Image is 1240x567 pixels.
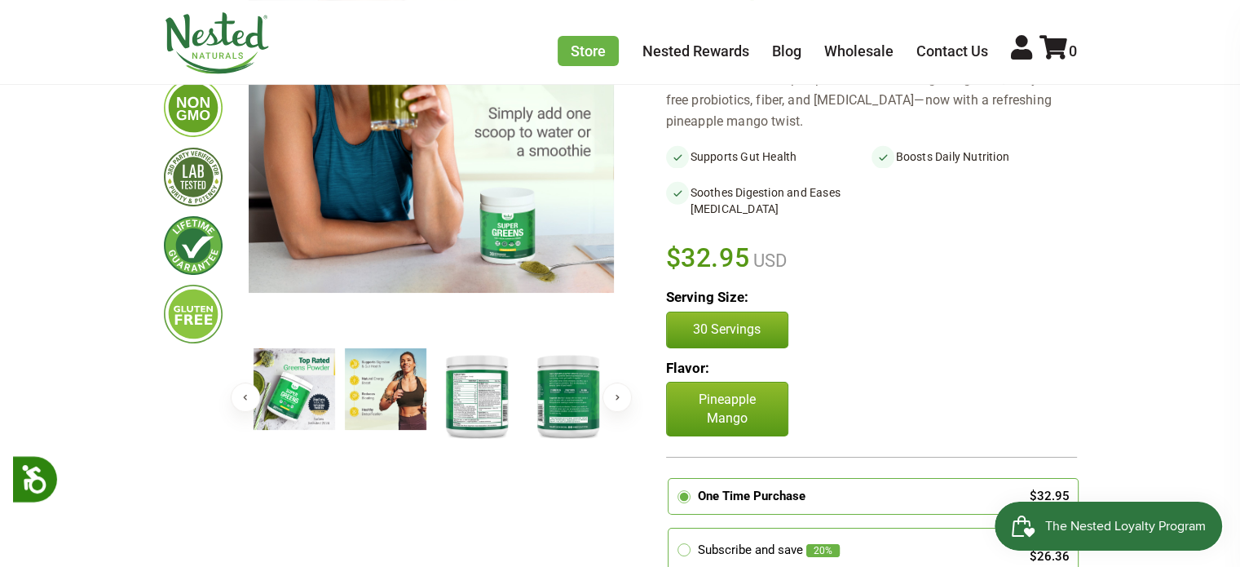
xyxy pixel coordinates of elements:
div: Sip your way to a healthier gut and improved nutrition with Super Greens. Our one-scoop superfood... [666,47,1077,132]
iframe: Button to open loyalty program pop-up [995,502,1224,551]
img: lifetimeguarantee [164,216,223,275]
img: Super Greens - Pineapple Mango [436,348,518,442]
b: Flavor: [666,360,709,376]
button: Previous [231,383,260,412]
img: Super Greens - Pineapple Mango [345,348,426,430]
span: 0 [1069,42,1077,60]
a: Wholesale [824,42,894,60]
img: Nested Naturals [164,12,270,74]
span: $32.95 [666,240,750,276]
a: Contact Us [916,42,988,60]
img: Super Greens - Pineapple Mango [254,348,335,430]
li: Soothes Digestion and Eases [MEDICAL_DATA] [666,181,872,220]
p: Pineapple Mango [666,382,788,436]
a: 0 [1039,42,1077,60]
img: thirdpartytested [164,148,223,206]
li: Boosts Daily Nutrition [872,145,1077,168]
a: Store [558,36,619,66]
img: glutenfree [164,285,223,343]
b: Serving Size: [666,289,748,305]
img: gmofree [164,78,223,137]
a: Blog [772,42,801,60]
li: Supports Gut Health [666,145,872,168]
button: 30 Servings [666,312,788,348]
img: Super Greens - Pineapple Mango [527,348,609,442]
a: Nested Rewards [642,42,749,60]
span: USD [749,250,787,271]
button: Next [602,383,632,412]
p: 30 Servings [683,321,771,339]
